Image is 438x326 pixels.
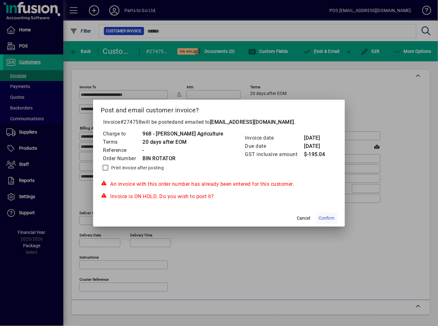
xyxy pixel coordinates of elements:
td: - [142,146,223,154]
button: Confirm [316,213,337,224]
td: 20 days after EOM [142,138,223,146]
div: An invoice with this order number has already been entered for this customer. [101,180,337,188]
label: Print invoice after posting [110,165,164,171]
h2: Post and email customer invoice? [93,100,345,118]
span: Cancel [297,215,310,222]
td: Order Number [103,154,142,163]
span: and emailed to [175,119,294,125]
td: 968 - [PERSON_NAME] Agriculture [142,130,223,138]
td: Charge to [103,130,142,138]
p: Invoice will be posted . [101,118,337,126]
td: Due date [245,142,304,150]
td: [DATE] [304,142,329,150]
td: BIN ROTATOR [142,154,223,163]
span: #274758 [120,119,142,125]
button: Cancel [294,213,314,224]
td: [DATE] [304,134,329,142]
div: Invoice is ON HOLD. Do you wish to post it? [101,193,337,200]
b: [EMAIL_ADDRESS][DOMAIN_NAME] [210,119,294,125]
td: Terms [103,138,142,146]
span: Confirm [319,215,335,222]
td: GST inclusive amount [245,150,304,159]
td: Invoice date [245,134,304,142]
td: Reference [103,146,142,154]
td: $-195.04 [304,150,329,159]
